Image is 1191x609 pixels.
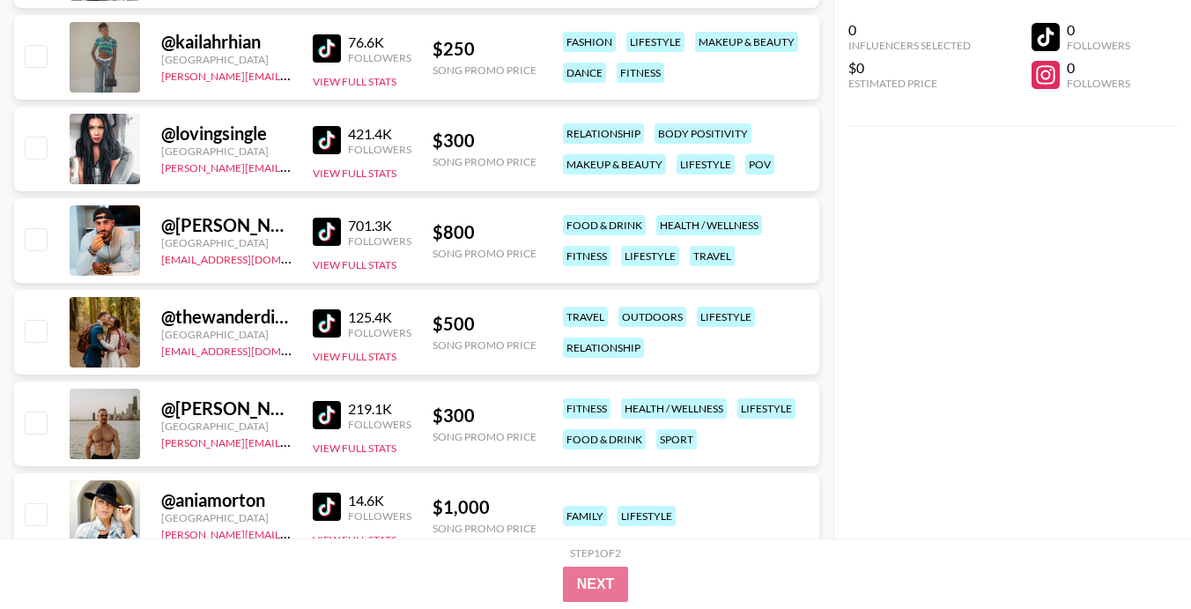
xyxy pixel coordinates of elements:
[348,234,411,248] div: Followers
[313,218,341,246] img: TikTok
[348,217,411,234] div: 701.3K
[313,75,396,88] button: View Full Stats
[313,258,396,271] button: View Full Stats
[563,307,608,327] div: travel
[161,433,506,449] a: [PERSON_NAME][EMAIL_ADDRESS][PERSON_NAME][DOMAIN_NAME]
[621,246,679,266] div: lifestyle
[848,21,971,39] div: 0
[313,442,396,455] button: View Full Stats
[348,418,411,431] div: Followers
[161,489,292,511] div: @ aniamorton
[563,215,646,235] div: food & drink
[433,130,536,152] div: $ 300
[1067,77,1130,90] div: Followers
[348,492,411,509] div: 14.6K
[161,53,292,66] div: [GEOGRAPHIC_DATA]
[433,221,536,243] div: $ 800
[690,246,735,266] div: travel
[161,214,292,236] div: @ [PERSON_NAME]
[433,430,536,443] div: Song Promo Price
[348,326,411,339] div: Followers
[161,123,292,145] div: @ lovingsingle
[161,66,506,83] a: [PERSON_NAME][EMAIL_ADDRESS][PERSON_NAME][DOMAIN_NAME]
[1067,59,1130,77] div: 0
[161,524,422,541] a: [PERSON_NAME][EMAIL_ADDRESS][DOMAIN_NAME]
[655,123,751,144] div: body positivity
[745,154,774,175] div: pov
[563,506,607,526] div: family
[433,405,536,427] div: $ 300
[433,338,536,352] div: Song Promo Price
[563,567,629,602] button: Next
[563,429,646,449] div: food & drink
[348,308,411,326] div: 125.4K
[348,33,411,51] div: 76.6K
[570,546,621,560] div: Step 1 of 2
[656,215,762,235] div: health / wellness
[313,167,396,180] button: View Full Stats
[161,158,422,175] a: [PERSON_NAME][EMAIL_ADDRESS][DOMAIN_NAME]
[1067,39,1130,52] div: Followers
[161,236,292,249] div: [GEOGRAPHIC_DATA]
[313,401,341,429] img: TikTok
[161,328,292,341] div: [GEOGRAPHIC_DATA]
[161,249,338,266] a: [EMAIL_ADDRESS][DOMAIN_NAME]
[618,506,676,526] div: lifestyle
[313,350,396,363] button: View Full Stats
[348,509,411,523] div: Followers
[313,34,341,63] img: TikTok
[433,313,536,335] div: $ 500
[563,32,616,52] div: fashion
[433,247,536,260] div: Song Promo Price
[617,63,664,83] div: fitness
[433,496,536,518] div: $ 1,000
[161,397,292,420] div: @ [PERSON_NAME]
[313,493,341,521] img: TikTok
[848,77,971,90] div: Estimated Price
[433,155,536,168] div: Song Promo Price
[697,307,755,327] div: lifestyle
[563,123,644,144] div: relationship
[563,398,610,419] div: fitness
[161,511,292,524] div: [GEOGRAPHIC_DATA]
[348,143,411,156] div: Followers
[621,398,727,419] div: health / wellness
[848,39,971,52] div: Influencers Selected
[626,32,684,52] div: lifestyle
[563,63,606,83] div: dance
[348,125,411,143] div: 421.4K
[348,400,411,418] div: 219.1K
[433,522,536,535] div: Song Promo Price
[695,32,798,52] div: makeup & beauty
[161,306,292,328] div: @ thewanderdiary_
[563,154,666,175] div: makeup & beauty
[656,429,697,449] div: sport
[563,246,610,266] div: fitness
[348,51,411,64] div: Followers
[563,338,644,358] div: relationship
[313,533,396,546] button: View Full Stats
[433,38,536,60] div: $ 250
[161,420,292,433] div: [GEOGRAPHIC_DATA]
[618,307,686,327] div: outdoors
[1067,21,1130,39] div: 0
[848,59,971,77] div: $0
[161,145,292,158] div: [GEOGRAPHIC_DATA]
[161,341,338,358] a: [EMAIL_ADDRESS][DOMAIN_NAME]
[161,31,292,53] div: @ kailahrhian
[313,126,341,154] img: TikTok
[433,63,536,77] div: Song Promo Price
[677,154,735,175] div: lifestyle
[1103,521,1170,588] iframe: Drift Widget Chat Controller
[737,398,795,419] div: lifestyle
[313,309,341,338] img: TikTok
